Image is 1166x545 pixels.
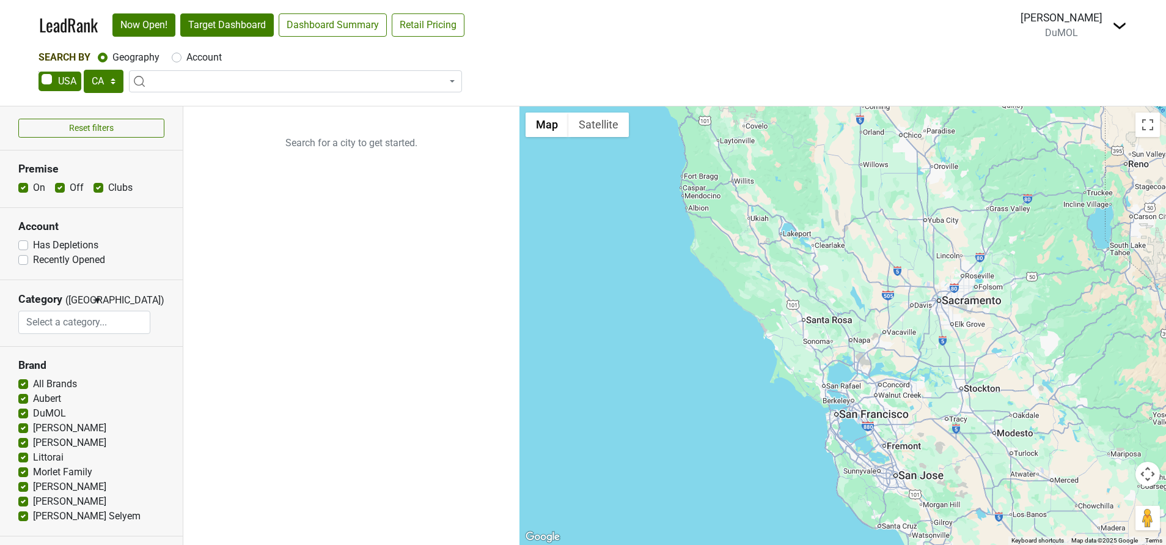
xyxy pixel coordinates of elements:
[33,406,66,421] label: DuMOL
[93,295,102,306] span: ▼
[108,180,133,195] label: Clubs
[65,293,90,311] span: ([GEOGRAPHIC_DATA])
[1135,462,1160,486] button: Map camera controls
[1135,113,1160,137] button: Toggle fullscreen view
[186,50,222,65] label: Account
[522,529,563,545] a: Open this area in Google Maps (opens a new window)
[39,12,98,38] a: LeadRank
[33,253,105,267] label: Recently Opened
[33,465,92,480] label: Morlet Family
[1071,537,1138,544] span: Map data ©2025 Google
[18,220,164,233] h3: Account
[279,13,387,37] a: Dashboard Summary
[38,51,90,63] span: Search By
[33,180,45,195] label: On
[33,450,64,465] label: Littorai
[112,50,159,65] label: Geography
[183,106,519,180] p: Search for a city to get started.
[18,359,164,372] h3: Brand
[33,494,106,509] label: [PERSON_NAME]
[18,293,62,306] h3: Category
[1021,10,1102,26] div: [PERSON_NAME]
[19,311,150,334] input: Select a category...
[33,509,141,524] label: [PERSON_NAME] Selyem
[1011,536,1064,545] button: Keyboard shortcuts
[1145,537,1162,544] a: Terms (opens in new tab)
[526,113,568,137] button: Show street map
[33,436,106,450] label: [PERSON_NAME]
[180,13,274,37] a: Target Dashboard
[18,163,164,176] h3: Premise
[1112,18,1127,33] img: Dropdown Menu
[33,377,77,391] label: All Brands
[1135,506,1160,530] button: Drag Pegman onto the map to open Street View
[33,480,106,494] label: [PERSON_NAME]
[112,13,175,37] a: Now Open!
[522,529,563,545] img: Google
[18,119,164,138] button: Reset filters
[568,113,629,137] button: Show satellite imagery
[392,13,464,37] a: Retail Pricing
[70,180,84,195] label: Off
[33,391,61,406] label: Aubert
[33,238,98,253] label: Has Depletions
[1045,27,1078,39] span: DuMOL
[33,421,106,436] label: [PERSON_NAME]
